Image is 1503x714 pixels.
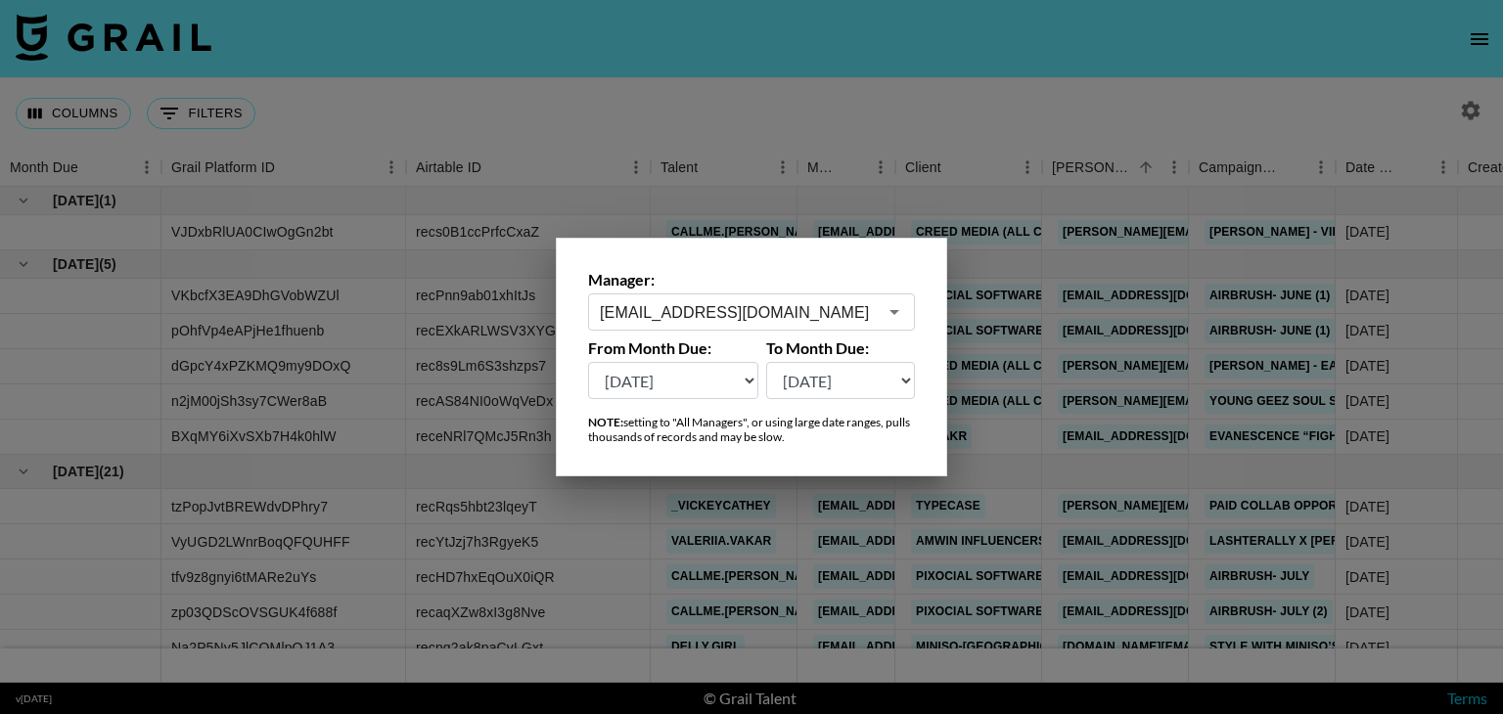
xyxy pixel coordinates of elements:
[588,338,758,358] label: From Month Due:
[588,270,915,290] label: Manager:
[588,415,915,444] div: setting to "All Managers", or using large date ranges, pulls thousands of records and may be slow.
[881,298,908,326] button: Open
[766,338,916,358] label: To Month Due:
[588,415,623,429] strong: NOTE:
